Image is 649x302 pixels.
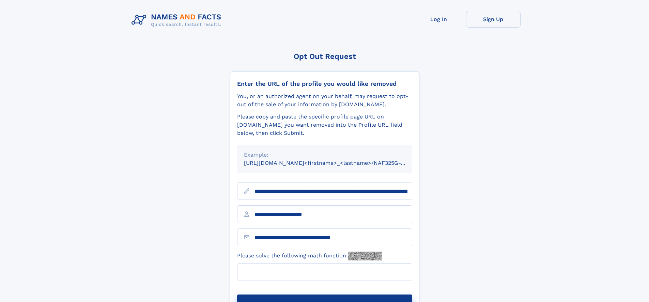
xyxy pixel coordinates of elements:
small: [URL][DOMAIN_NAME]<firstname>_<lastname>/NAF325G-xxxxxxxx [244,160,425,166]
a: Sign Up [466,11,521,28]
img: Logo Names and Facts [129,11,227,29]
div: You, or an authorized agent on your behalf, may request to opt-out of the sale of your informatio... [237,92,412,109]
label: Please solve the following math function: [237,252,382,260]
div: Please copy and paste the specific profile page URL on [DOMAIN_NAME] you want removed into the Pr... [237,113,412,137]
div: Example: [244,151,405,159]
div: Opt Out Request [230,52,419,61]
a: Log In [412,11,466,28]
div: Enter the URL of the profile you would like removed [237,80,412,88]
